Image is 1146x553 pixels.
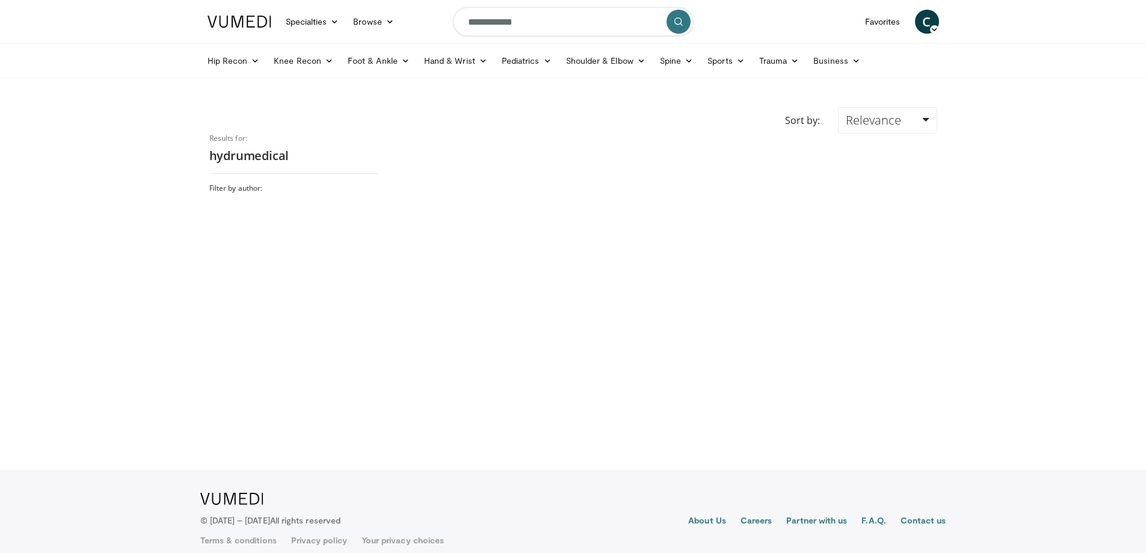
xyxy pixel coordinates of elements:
h3: Filter by author: [209,184,378,193]
a: Terms & conditions [200,534,277,546]
a: Shoulder & Elbow [559,49,653,73]
a: Business [806,49,867,73]
a: Your privacy choices [362,534,444,546]
a: Foot & Ankle [340,49,417,73]
a: Trauma [752,49,807,73]
h2: hydrumedical [209,148,378,164]
div: Sort by: [776,107,829,134]
a: Privacy policy [291,534,347,546]
a: Contact us [901,514,946,529]
span: Relevance [846,112,901,128]
span: All rights reserved [270,515,340,525]
a: Hip Recon [200,49,267,73]
a: Hand & Wrist [417,49,494,73]
a: Browse [346,10,401,34]
a: Sports [700,49,752,73]
a: Spine [653,49,700,73]
a: Favorites [858,10,908,34]
a: Careers [741,514,772,529]
a: About Us [688,514,726,529]
a: Partner with us [786,514,847,529]
a: Specialties [279,10,347,34]
input: Search topics, interventions [453,7,694,36]
p: © [DATE] – [DATE] [200,514,341,527]
a: Knee Recon [266,49,340,73]
img: VuMedi Logo [208,16,271,28]
a: C [915,10,939,34]
a: Relevance [838,107,937,134]
a: F.A.Q. [861,514,886,529]
img: VuMedi Logo [200,493,263,505]
a: Pediatrics [494,49,559,73]
p: Results for: [209,134,378,143]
